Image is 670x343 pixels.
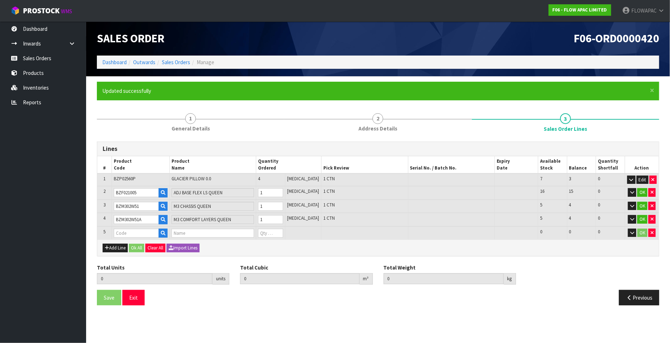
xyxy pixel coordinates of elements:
[97,156,112,173] th: #
[258,202,283,211] input: Qty Ordered
[133,59,155,66] a: Outwards
[384,273,504,284] input: Total Weight
[540,229,542,235] span: 0
[114,229,159,238] input: Code
[495,156,538,173] th: Expiry Date
[323,176,335,182] span: 1 CTN
[256,156,322,173] th: Quantity Ordered
[23,6,60,15] span: ProStock
[103,146,653,152] h3: Lines
[560,113,571,124] span: 3
[287,176,319,182] span: [MEDICAL_DATA]
[574,31,659,46] span: F06-ORD0000420
[569,176,571,182] span: 3
[112,156,169,173] th: Product Code
[598,215,600,221] span: 0
[569,215,571,221] span: 4
[97,273,212,284] input: Total Units
[102,59,127,66] a: Dashboard
[102,87,151,94] span: Updated successfully
[240,273,359,284] input: Total Cubic
[129,244,144,252] button: Ok All
[540,215,542,221] span: 5
[258,229,283,238] input: Qty Ordered
[61,8,72,15] small: WMS
[323,215,335,221] span: 1 CTN
[103,244,128,252] button: Add Line
[103,176,106,182] span: 1
[360,273,373,285] div: m³
[637,215,647,224] button: OK
[172,176,211,182] span: GLACIER PILLOW 0.0
[569,202,571,208] span: 4
[258,176,260,182] span: 4
[569,188,573,194] span: 15
[619,290,659,305] button: Previous
[384,264,416,271] label: Total Weight
[569,229,571,235] span: 0
[637,202,647,210] button: OK
[637,188,647,197] button: OK
[103,229,106,235] span: 5
[97,264,125,271] label: Total Units
[553,7,607,13] strong: F06 - FLOW APAC LIMITED
[637,176,648,184] button: Edit
[544,125,587,133] span: Sales Order Lines
[172,229,254,238] input: Name
[631,7,657,14] span: FLOWAPAC
[212,273,229,285] div: units
[258,188,283,197] input: Qty Ordered
[567,156,596,173] th: Balance
[104,294,114,301] span: Save
[103,202,106,208] span: 3
[598,188,600,194] span: 0
[359,125,397,132] span: Address Details
[167,244,200,252] button: Import Lines
[114,202,159,211] input: Code
[650,85,654,95] span: ×
[538,156,567,173] th: Available Stock
[598,202,600,208] span: 0
[625,156,659,173] th: Action
[287,202,319,208] span: [MEDICAL_DATA]
[323,202,335,208] span: 1 CTN
[596,156,625,173] th: Quantity Shortfall
[185,113,196,124] span: 1
[114,215,159,224] input: Code
[172,125,210,132] span: General Details
[598,176,600,182] span: 0
[197,59,214,66] span: Manage
[169,156,256,173] th: Product Name
[504,273,516,285] div: kg
[145,244,165,252] button: Clear All
[540,176,542,182] span: 7
[122,290,145,305] button: Exit
[408,156,495,173] th: Serial No. / Batch No.
[162,59,190,66] a: Sales Orders
[114,176,136,182] span: BZP02560P
[103,215,106,221] span: 4
[598,229,600,235] span: 0
[287,215,319,221] span: [MEDICAL_DATA]
[172,202,254,211] input: Name
[540,188,544,194] span: 16
[11,6,20,15] img: cube-alt.png
[103,188,106,194] span: 2
[172,188,254,197] input: Name
[287,188,319,194] span: [MEDICAL_DATA]
[97,31,164,46] span: Sales Order
[172,215,254,224] input: Name
[637,229,647,237] button: OK
[258,215,283,224] input: Qty Ordered
[240,264,268,271] label: Total Cubic
[323,188,335,194] span: 1 CTN
[322,156,408,173] th: Pick Review
[114,188,159,197] input: Code
[373,113,383,124] span: 2
[97,136,659,311] span: Sales Order Lines
[97,290,121,305] button: Save
[540,202,542,208] span: 5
